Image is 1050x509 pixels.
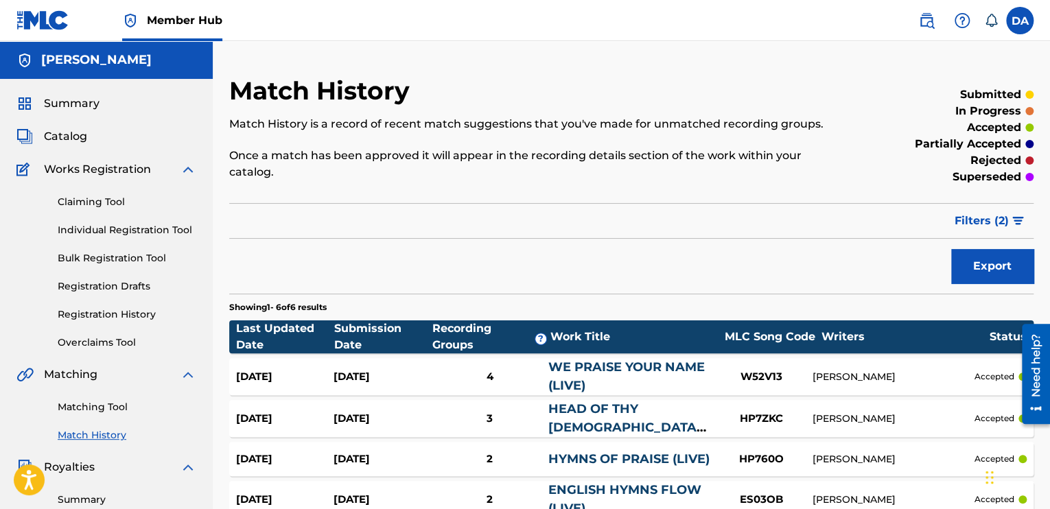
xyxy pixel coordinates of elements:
span: Royalties [44,459,95,475]
span: Catalog [44,128,87,145]
p: in progress [955,103,1021,119]
div: [DATE] [334,451,431,467]
span: Matching [44,366,97,383]
div: [PERSON_NAME] [813,370,975,384]
a: HYMNS OF PRAISE (LIVE) [548,451,710,466]
p: Match History is a record of recent match suggestions that you've made for unmatched recording gr... [229,116,848,132]
img: help [954,12,970,29]
a: Registration Drafts [58,279,196,294]
div: W52V13 [710,369,813,385]
img: Catalog [16,128,33,145]
span: Summary [44,95,100,112]
img: MLC Logo [16,10,69,30]
div: 2 [431,492,548,508]
img: Matching [16,366,34,383]
p: Showing 1 - 6 of 6 results [229,301,327,313]
img: Works Registration [16,161,34,178]
p: accepted [975,453,1014,465]
div: [PERSON_NAME] [813,493,975,507]
button: Filters (2) [946,204,1034,238]
div: Recording Groups [432,320,550,353]
h5: David Bethel [41,52,152,68]
span: Filters ( 2 ) [955,213,1009,229]
a: Match History [58,428,196,442]
img: expand [180,366,196,383]
p: accepted [975,412,1014,425]
a: HEAD OF THY [DEMOGRAPHIC_DATA] | ME BO WO DIN (LIVE) [548,401,709,453]
a: Claiming Tool [58,195,196,209]
a: Matching Tool [58,400,196,414]
p: accepted [975,493,1014,506]
div: 4 [431,369,548,385]
div: Drag [985,457,994,498]
span: ? [535,333,546,344]
img: expand [180,459,196,475]
div: Status [990,329,1027,345]
div: Writers [821,329,990,345]
div: [PERSON_NAME] [813,412,975,426]
p: rejected [970,152,1021,169]
img: Summary [16,95,33,112]
div: [DATE] [334,492,431,508]
div: HP7ZKC [710,411,813,427]
div: 2 [431,451,548,467]
div: 3 [431,411,548,427]
div: [DATE] [334,411,431,427]
span: Works Registration [44,161,151,178]
div: Last Updated Date [236,320,334,353]
img: expand [180,161,196,178]
iframe: Resource Center [1012,318,1050,429]
a: SummarySummary [16,95,100,112]
div: [DATE] [236,492,334,508]
iframe: Chat Widget [981,443,1050,509]
img: Top Rightsholder [122,12,139,29]
img: Accounts [16,52,33,69]
div: MLC Song Code [719,329,821,345]
div: Submission Date [334,320,432,353]
div: User Menu [1006,7,1034,34]
p: accepted [975,370,1014,383]
div: Notifications [984,14,998,27]
div: [DATE] [334,369,431,385]
a: Overclaims Tool [58,335,196,350]
a: Registration History [58,307,196,322]
img: search [918,12,935,29]
div: [DATE] [236,451,334,467]
div: [PERSON_NAME] [813,452,975,466]
button: Export [951,249,1034,283]
a: Individual Registration Tool [58,223,196,237]
h2: Match History [229,75,417,106]
div: Help [948,7,976,34]
div: [DATE] [236,369,334,385]
div: ES03OB [710,492,813,508]
a: CatalogCatalog [16,128,87,145]
div: Work Title [550,329,719,345]
a: Bulk Registration Tool [58,251,196,265]
img: Royalties [16,459,33,475]
p: accepted [967,119,1021,136]
div: HP760O [710,451,813,467]
p: Once a match has been approved it will appear in the recording details section of the work within... [229,147,848,180]
a: Public Search [913,7,940,34]
a: WE PRAISE YOUR NAME (LIVE) [548,359,705,393]
span: Member Hub [147,12,222,28]
p: partially accepted [915,136,1021,152]
p: superseded [953,169,1021,185]
div: [DATE] [236,411,334,427]
a: Summary [58,493,196,507]
img: filter [1012,217,1024,225]
p: submitted [960,86,1021,103]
